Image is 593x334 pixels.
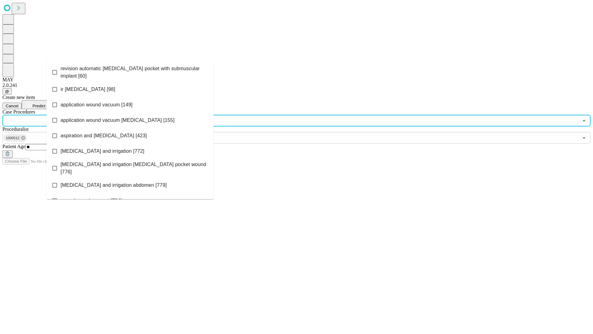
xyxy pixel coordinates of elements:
[2,126,28,132] span: Proceduralist
[22,100,50,109] button: Predict
[61,101,132,109] span: application wound vacuum [149]
[61,197,122,204] span: wound vac placement [784]
[61,182,167,189] span: [MEDICAL_DATA] and irrigation abdomen [779]
[2,144,25,149] span: Patient Age
[2,95,35,100] span: Create new item
[61,86,115,93] span: ir [MEDICAL_DATA] [98]
[61,65,208,80] span: revision automatic [MEDICAL_DATA] pocket with submuscular implant [60]
[2,109,35,114] span: Scheduled Procedure
[580,134,588,142] button: Open
[2,88,12,95] button: @
[32,104,45,108] span: Predict
[6,104,19,108] span: Cancel
[61,148,144,155] span: [MEDICAL_DATA] and irrigation [772]
[61,132,147,139] span: aspiration and [MEDICAL_DATA] [423]
[3,135,22,142] span: 1000512
[2,77,591,83] div: MAY
[5,89,9,94] span: @
[3,134,27,142] div: 1000512
[2,103,22,109] button: Cancel
[580,116,588,125] button: Close
[2,83,591,88] div: 2.0.241
[61,161,208,176] span: [MEDICAL_DATA] and irrigation [MEDICAL_DATA] pocket wound [776]
[61,117,175,124] span: application wound vacuum [MEDICAL_DATA] [155]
